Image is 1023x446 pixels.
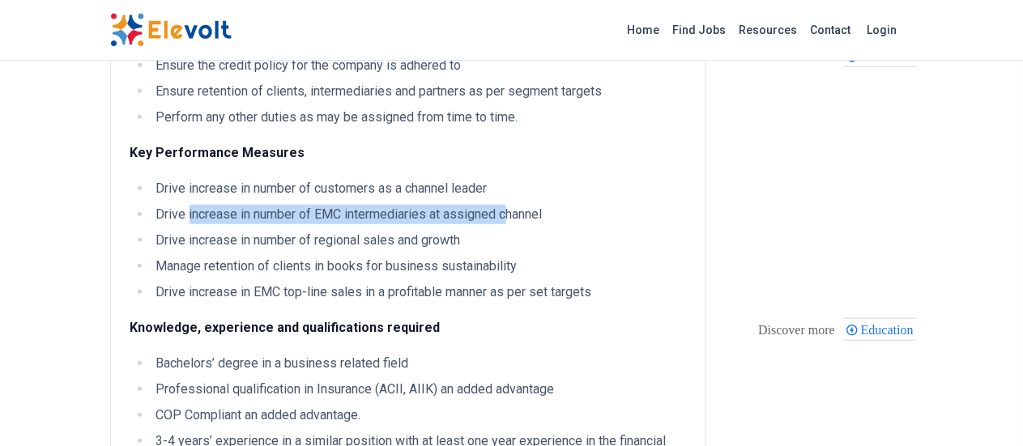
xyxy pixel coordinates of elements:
[758,319,835,342] div: These are topics related to the article that might interest you
[861,49,919,63] span: Education
[151,406,686,425] li: COP Compliant an added advantage.
[151,282,686,302] li: Drive increase in EMC top-line sales in a profitable manner as per set targets
[151,108,686,127] li: Perform any other duties as may be assigned from time to time.
[151,380,686,399] li: Professional qualification in Insurance (ACII, AIIK) an added advantage
[621,17,667,43] a: Home
[151,231,686,250] li: Drive increase in number of regional sales and growth
[151,179,686,198] li: Drive increase in number of customers as a channel leader
[843,318,916,341] div: Education
[151,56,686,75] li: Ensure the credit policy for the company is adhered to
[858,14,907,46] a: Login
[110,13,232,47] img: Elevolt
[804,17,858,43] a: Contact
[151,205,686,224] li: Drive increase in number of EMC intermediaries at assigned channel
[130,145,305,160] strong: Key Performance Measures
[151,257,686,276] li: Manage retention of clients in books for business sustainability
[151,82,686,101] li: Ensure retention of clients, intermediaries and partners as per segment targets
[667,17,733,43] a: Find Jobs
[151,354,686,373] li: Bachelors’ degree in a business related field
[130,320,441,335] strong: Knowledge, experience and qualifications required
[861,323,919,337] span: Education
[733,17,804,43] a: Resources
[942,368,1023,446] iframe: Chat Widget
